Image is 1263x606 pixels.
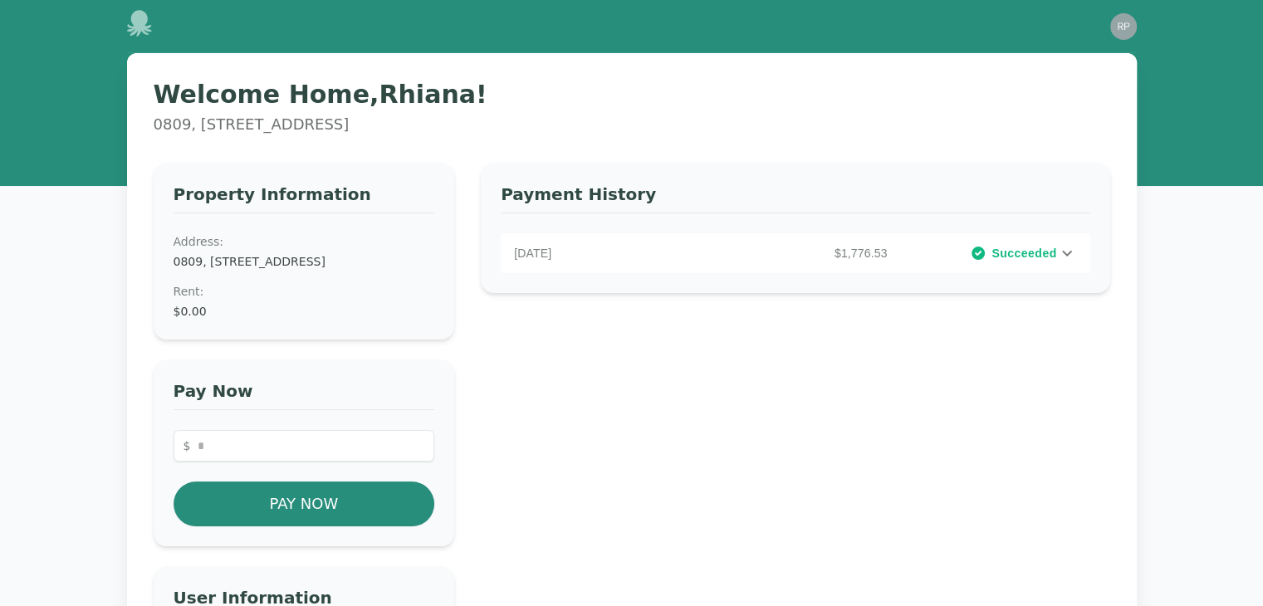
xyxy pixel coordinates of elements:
[514,245,704,261] p: [DATE]
[991,245,1056,261] span: Succeeded
[154,113,1110,136] p: 0809, [STREET_ADDRESS]
[174,253,435,270] dd: 0809, [STREET_ADDRESS]
[174,481,435,526] button: Pay Now
[501,183,1089,213] h3: Payment History
[154,80,1110,110] h1: Welcome Home, Rhiana !
[174,379,435,410] h3: Pay Now
[174,283,435,300] dt: Rent :
[501,233,1089,273] div: [DATE]$1,776.53Succeeded
[704,245,894,261] p: $1,776.53
[174,233,435,250] dt: Address:
[174,303,435,320] dd: $0.00
[174,183,435,213] h3: Property Information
